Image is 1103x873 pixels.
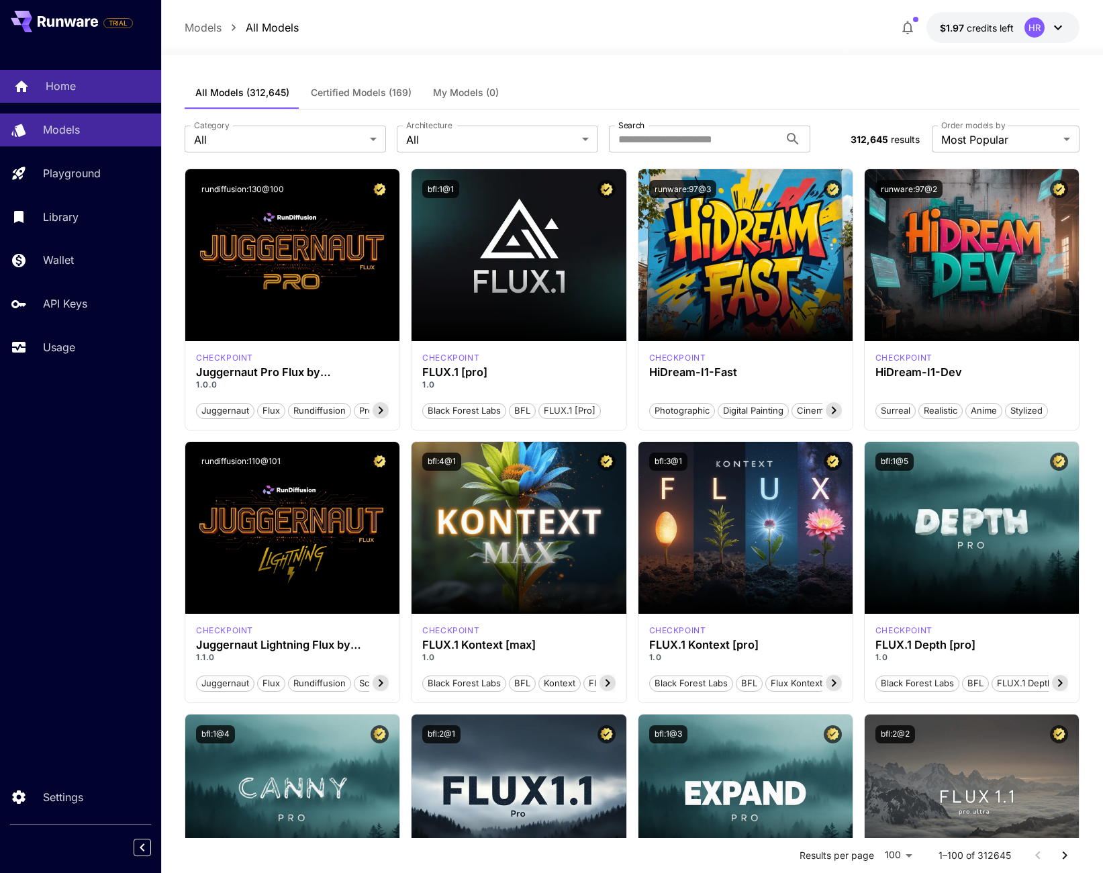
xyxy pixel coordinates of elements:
[196,625,253,637] p: checkpoint
[406,132,577,148] span: All
[257,402,285,419] button: flux
[649,180,716,198] button: runware:97@3
[538,402,601,419] button: FLUX.1 [pro]
[875,180,943,198] button: runware:97@2
[197,404,254,418] span: juggernaut
[875,651,1068,663] p: 1.0
[875,453,914,471] button: bfl:1@5
[851,134,888,145] span: 312,645
[288,674,351,692] button: rundiffusion
[584,677,645,690] span: Flux Kontext
[891,134,920,145] span: results
[539,404,600,418] span: FLUX.1 [pro]
[422,674,506,692] button: Black Forest Labs
[649,402,715,419] button: Photographic
[422,625,479,637] div: FLUX.1 Kontext [max]
[510,404,535,418] span: BFL
[422,725,461,743] button: bfl:2@1
[824,453,842,471] button: Certified Model – Vetted for best performance and includes a commercial license.
[824,180,842,198] button: Certified Model – Vetted for best performance and includes a commercial license.
[940,21,1014,35] div: $1.9676
[766,677,827,690] span: Flux Kontext
[649,366,842,379] div: HiDream-I1-Fast
[196,725,235,743] button: bfl:1@4
[967,22,1014,34] span: credits left
[718,404,788,418] span: Digital Painting
[185,19,222,36] a: Models
[258,677,285,690] span: flux
[422,180,459,198] button: bfl:1@1
[649,352,706,364] div: HiDream Fast
[941,120,1005,131] label: Order models by
[992,677,1081,690] span: FLUX.1 Depth [pro]
[879,845,917,865] div: 100
[539,677,580,690] span: Kontext
[918,402,963,419] button: Realistic
[1050,453,1068,471] button: Certified Model – Vetted for best performance and includes a commercial license.
[194,132,365,148] span: All
[875,625,932,637] p: checkpoint
[1050,725,1068,743] button: Certified Model – Vetted for best performance and includes a commercial license.
[196,453,286,471] button: rundiffusion:110@101
[597,725,616,743] button: Certified Model – Vetted for best performance and includes a commercial license.
[650,404,714,418] span: Photographic
[875,352,932,364] div: HiDream Dev
[939,849,1011,862] p: 1–100 of 312645
[288,402,351,419] button: rundiffusion
[354,677,394,690] span: schnell
[649,639,842,651] h3: FLUX.1 Kontext [pro]
[46,78,76,94] p: Home
[43,209,79,225] p: Library
[103,15,133,31] span: Add your payment card to enable full platform functionality.
[736,674,763,692] button: BFL
[354,402,379,419] button: pro
[992,674,1082,692] button: FLUX.1 Depth [pro]
[196,674,254,692] button: juggernaut
[649,625,706,637] p: checkpoint
[966,404,1002,418] span: Anime
[258,404,285,418] span: flux
[875,725,915,743] button: bfl:2@2
[965,402,1002,419] button: Anime
[422,639,615,651] h3: FLUX.1 Kontext [max]
[196,402,254,419] button: juggernaut
[196,651,389,663] p: 1.1.0
[941,132,1058,148] span: Most Popular
[1005,402,1048,419] button: Stylized
[597,453,616,471] button: Certified Model – Vetted for best performance and includes a commercial license.
[876,677,959,690] span: Black Forest Labs
[963,677,988,690] span: BFL
[406,120,452,131] label: Architecture
[43,165,101,181] p: Playground
[765,674,828,692] button: Flux Kontext
[875,674,959,692] button: Black Forest Labs
[422,352,479,364] p: checkpoint
[196,366,389,379] h3: Juggernaut Pro Flux by RunDiffusion
[196,379,389,391] p: 1.0.0
[257,674,285,692] button: flux
[185,19,299,36] nav: breadcrumb
[649,674,733,692] button: Black Forest Labs
[919,404,962,418] span: Realistic
[422,402,506,419] button: Black Forest Labs
[43,339,75,355] p: Usage
[618,120,644,131] label: Search
[196,352,253,364] p: checkpoint
[422,366,615,379] h3: FLUX.1 [pro]
[196,352,253,364] div: FLUX.1 D
[876,404,915,418] span: Surreal
[718,402,789,419] button: Digital Painting
[875,625,932,637] div: fluxpro
[196,639,389,651] h3: Juggernaut Lightning Flux by RunDiffusion
[371,180,389,198] button: Certified Model – Vetted for best performance and includes a commercial license.
[194,120,230,131] label: Category
[509,674,536,692] button: BFL
[43,789,83,805] p: Settings
[422,625,479,637] p: checkpoint
[1006,404,1047,418] span: Stylized
[289,677,350,690] span: rundiffusion
[875,639,1068,651] h3: FLUX.1 Depth [pro]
